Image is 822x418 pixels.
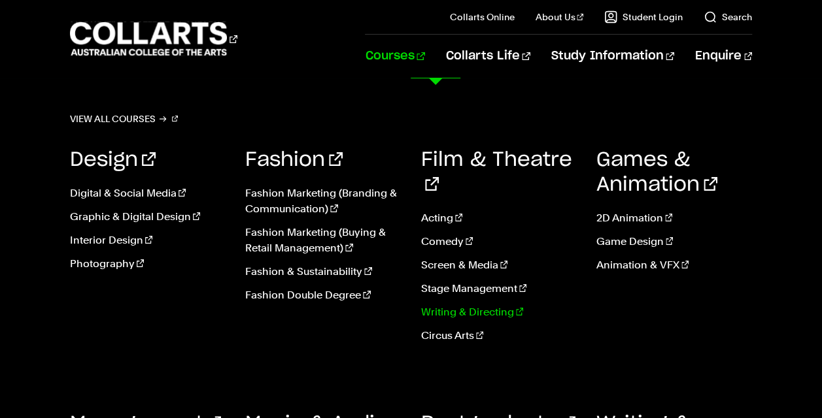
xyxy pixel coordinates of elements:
a: Fashion Marketing (Branding & Communication) [245,185,401,217]
a: Collarts Online [450,10,515,24]
a: Digital & Social Media [70,185,226,201]
a: Search [704,10,752,24]
a: Writing & Directing [421,304,577,320]
a: 2D Animation [596,210,752,226]
a: Film & Theatre [421,150,572,195]
a: Fashion & Sustainability [245,264,401,280]
a: Design [70,150,156,170]
a: Games & Animation [596,150,717,195]
a: Photography [70,256,226,272]
a: Fashion [245,150,343,170]
a: Comedy [421,234,577,249]
a: Screen & Media [421,257,577,273]
a: About Us [536,10,584,24]
a: Stage Management [421,281,577,297]
div: Go to homepage [70,20,237,57]
a: Graphic & Digital Design [70,209,226,225]
a: Student Login [604,10,683,24]
a: Circus Arts [421,328,577,344]
a: View all courses [70,110,179,128]
a: Study Information [551,35,674,78]
a: Collarts Life [446,35,530,78]
a: Animation & VFX [596,257,752,273]
a: Acting [421,210,577,226]
a: Fashion Marketing (Buying & Retail Management) [245,225,401,256]
a: Game Design [596,234,752,249]
a: Courses [365,35,424,78]
a: Enquire [695,35,752,78]
a: Fashion Double Degree [245,287,401,303]
a: Interior Design [70,233,226,248]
